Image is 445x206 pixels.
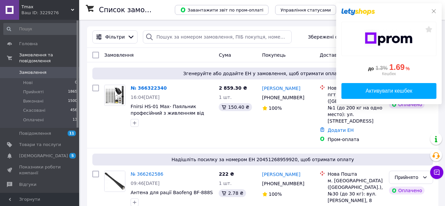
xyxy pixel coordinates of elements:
[389,101,425,108] div: Оплачено
[328,91,384,124] div: пгт. Ясногорка ([GEOGRAPHIC_DATA].), №1 (до 200 кг на одно место): ул. [STREET_ADDRESS]
[3,23,78,35] input: Пошук
[328,128,354,133] a: Додати ЕН
[19,41,38,47] span: Головна
[69,153,76,159] span: 5
[180,7,263,13] span: Завантажити звіт по пром-оплаті
[75,80,77,86] span: 0
[269,191,282,197] span: 100%
[19,52,79,64] span: Замовлення та повідомлення
[131,190,213,195] a: Антена для рації Baofeng BF-888S
[19,70,47,75] span: Замовлення
[95,156,430,163] span: Надішліть посилку за номером ЕН 20451268959920, щоб отримати оплату
[68,89,77,95] span: 1865
[23,117,44,123] span: Оплачені
[19,142,61,148] span: Товари та послуги
[262,85,301,92] a: [PERSON_NAME]
[219,181,232,186] span: 1 шт.
[19,164,61,176] span: Показники роботи компанії
[262,52,286,58] span: Покупець
[219,95,232,100] span: 1 шт.
[19,131,51,136] span: Повідомлення
[68,98,77,104] span: 1500
[19,153,68,159] span: [DEMOGRAPHIC_DATA]
[21,10,79,16] div: Ваш ID: 3229276
[395,174,420,181] div: Прийнято
[95,70,430,77] span: Згенеруйте або додайте ЕН у замовлення, щоб отримати оплату
[219,171,234,177] span: 222 ₴
[219,52,231,58] span: Cума
[269,105,282,111] span: 100%
[104,171,125,192] a: Фото товару
[23,98,44,104] span: Виконані
[23,107,46,113] span: Скасовані
[131,171,163,177] a: № 366262586
[99,6,166,14] h1: Список замовлень
[328,171,384,177] div: Нова Пошта
[389,187,425,194] div: Оплачено
[328,136,384,143] div: Пром-оплата
[320,52,368,58] span: Доставка та оплата
[261,93,306,102] div: [PHONE_NUMBER]
[104,52,134,58] span: Замовлення
[19,182,36,188] span: Відгуки
[280,8,331,13] span: Управління статусами
[262,171,301,178] a: [PERSON_NAME]
[261,179,306,188] div: [PHONE_NUMBER]
[105,34,125,40] span: Фільтри
[131,104,211,122] a: Fnirsi HS-01 Max- Паяльник професійний з живленням від USB. Максимальна комплектація
[328,177,384,204] div: м. [GEOGRAPHIC_DATA] ([GEOGRAPHIC_DATA].), №30 (до 30 кг): вул. [PERSON_NAME], 8
[219,85,247,91] span: 2 859.30 ₴
[131,85,167,91] a: № 366322340
[275,5,336,15] button: Управління статусами
[131,95,160,100] span: 16:04[DATE]
[308,34,356,40] span: Збережені фільтри:
[23,80,33,86] span: Нові
[21,4,71,10] span: Tmax
[175,5,269,15] button: Завантажити звіт по пром-оплаті
[73,117,77,123] span: 13
[219,189,246,197] div: 2.78 ₴
[430,166,443,179] button: Чат з покупцем
[70,107,77,113] span: 456
[104,85,125,106] a: Фото товару
[105,86,125,105] img: Фото товару
[105,171,125,191] img: Фото товару
[68,131,76,136] span: 11
[23,89,44,95] span: Прийняті
[131,181,160,186] span: 09:46[DATE]
[219,103,252,111] div: 150.40 ₴
[143,30,291,44] input: Пошук за номером замовлення, ПІБ покупця, номером телефону, Email, номером накладної
[328,85,384,91] div: Нова Пошта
